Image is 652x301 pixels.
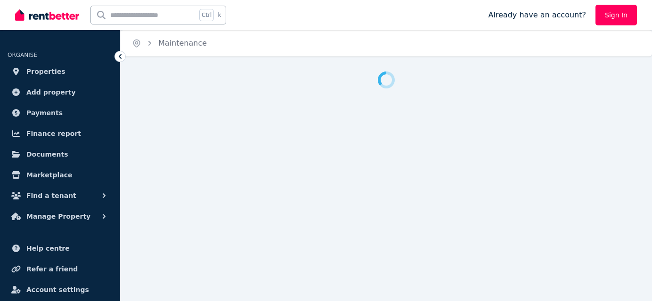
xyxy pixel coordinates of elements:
a: Properties [8,62,113,81]
span: Account settings [26,284,89,295]
a: Refer a friend [8,260,113,278]
span: Help centre [26,243,70,254]
img: RentBetter [15,8,79,22]
span: Payments [26,107,63,119]
a: Maintenance [158,39,207,48]
span: k [218,11,221,19]
button: Manage Property [8,207,113,226]
a: Help centre [8,239,113,258]
a: Add property [8,83,113,102]
span: Already have an account? [488,9,586,21]
span: Add property [26,87,76,98]
span: Ctrl [199,9,214,21]
span: ORGANISE [8,52,37,58]
span: Manage Property [26,211,90,222]
span: Refer a friend [26,263,78,275]
a: Account settings [8,280,113,299]
span: Find a tenant [26,190,76,201]
span: Finance report [26,128,81,139]
a: Marketplace [8,166,113,184]
span: Properties [26,66,65,77]
button: Find a tenant [8,186,113,205]
a: Payments [8,103,113,122]
span: Documents [26,149,68,160]
a: Documents [8,145,113,164]
nav: Breadcrumb [121,30,218,56]
a: Sign In [595,5,637,25]
span: Marketplace [26,169,72,181]
a: Finance report [8,124,113,143]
